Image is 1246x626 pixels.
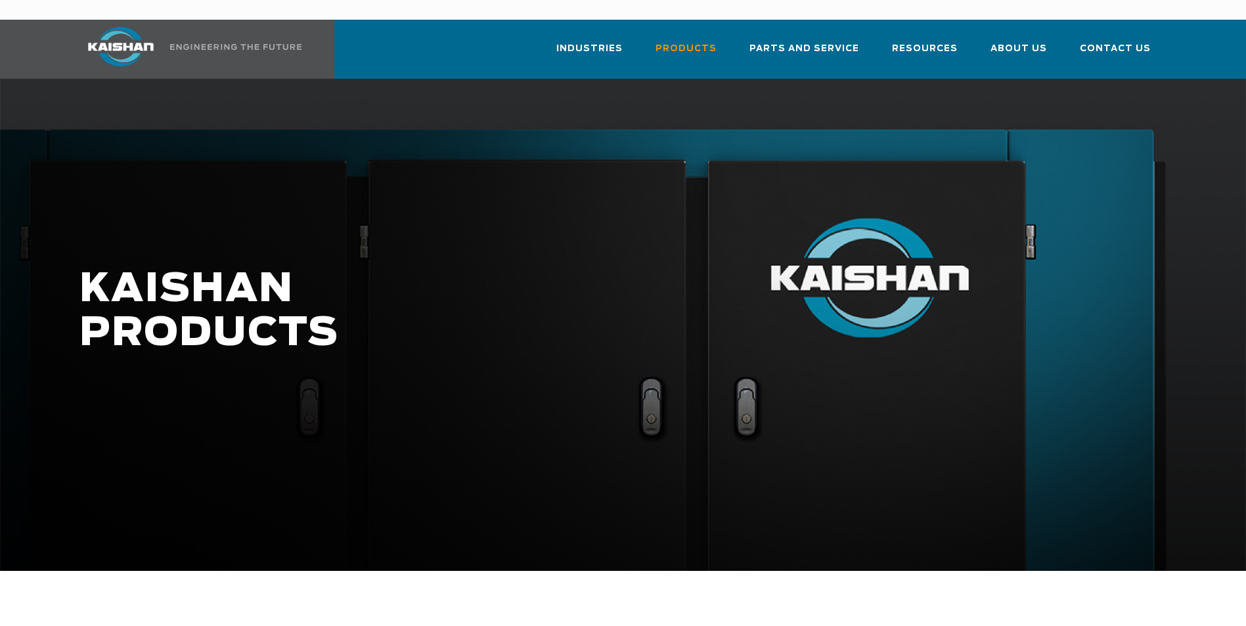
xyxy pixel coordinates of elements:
a: Parts and Service [749,31,859,76]
span: Parts and Service [749,41,859,56]
span: Products [656,41,717,56]
a: Kaishan USA [72,20,304,79]
a: About Us [990,31,1047,76]
span: Contact Us [1080,41,1151,56]
img: kaishan logo [72,27,170,66]
span: Industries [556,41,623,56]
h1: KAISHAN PRODUCTS [79,268,983,356]
a: Resources [892,31,958,76]
span: About Us [990,41,1047,56]
img: Engineering the future [170,44,301,50]
a: Contact Us [1080,31,1151,76]
a: Products [656,31,717,76]
a: Industries [556,31,623,76]
span: Resources [892,41,958,56]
